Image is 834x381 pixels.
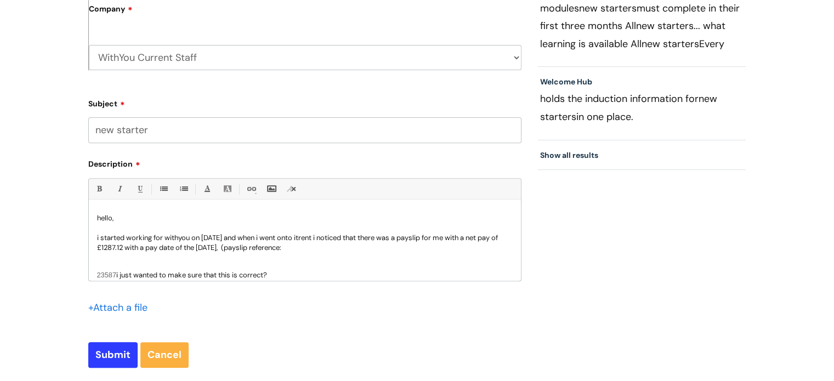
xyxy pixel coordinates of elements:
a: Link [244,182,258,196]
a: Bold (Ctrl-B) [92,182,106,196]
span: starters [657,19,694,32]
label: Description [88,156,521,169]
div: Attach a file [88,299,154,316]
p: holds the induction information for in one place. [540,90,744,126]
p: hello, [97,213,513,223]
a: Italic (Ctrl-I) [112,182,126,196]
a: Font Color [200,182,214,196]
p: i started working for withyou on [DATE] and when i went onto itrent i noticed that there was a pa... [97,233,513,253]
a: Insert Image... [264,182,278,196]
a: 1. Ordered List (Ctrl-Shift-8) [177,182,190,196]
a: Welcome Hub [540,77,592,87]
p: i just wanted to make sure that this is correct? [97,270,513,280]
span: new [699,92,717,105]
a: Cancel [140,342,189,367]
span: starters [663,37,699,50]
label: Subject [88,95,521,109]
a: Back Color [220,182,234,196]
span: 23587 [97,271,117,279]
input: Submit [88,342,138,367]
a: Underline(Ctrl-U) [133,182,146,196]
span: starters [600,2,637,15]
span: starters [540,110,576,123]
span: new [579,2,598,15]
a: • Unordered List (Ctrl-Shift-7) [156,182,170,196]
a: Show all results [540,150,598,160]
label: Company [89,1,521,25]
a: Remove formatting (Ctrl-\) [285,182,298,196]
span: new [636,19,655,32]
span: new [642,37,660,50]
